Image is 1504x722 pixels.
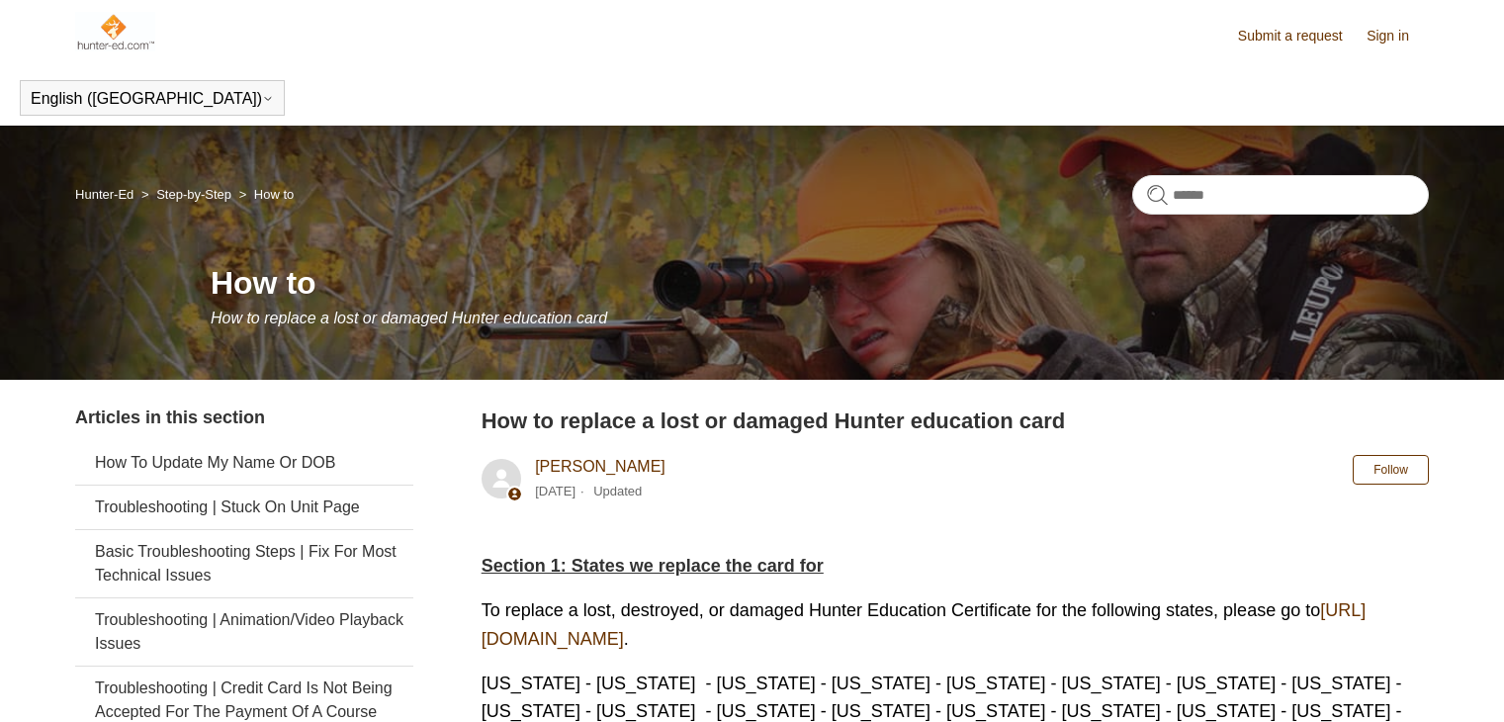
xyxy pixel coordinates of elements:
a: Submit a request [1238,26,1363,46]
a: Step-by-Step [156,187,231,202]
li: Step-by-Step [137,187,235,202]
a: Troubleshooting | Stuck On Unit Page [75,486,413,529]
li: Updated [593,484,642,498]
a: How To Update My Name Or DOB [75,441,413,485]
li: Hunter-Ed [75,187,137,202]
li: How to [235,187,295,202]
button: Follow Article [1353,455,1429,485]
span: Section 1: States we replace the card for [482,556,824,576]
a: [URL][DOMAIN_NAME] [482,600,1367,649]
h1: How to [211,259,1429,307]
a: Troubleshooting | Animation/Video Playback Issues [75,598,413,666]
input: Search [1132,175,1429,215]
a: Hunter-Ed [75,187,133,202]
img: Hunter-Ed Help Center home page [75,12,155,51]
time: 11/20/2023, 10:20 [535,484,575,498]
span: To replace a lost, destroyed, or damaged Hunter Education Certificate for the following states, p... [482,600,1367,649]
h2: How to replace a lost or damaged Hunter education card [482,405,1429,437]
button: English ([GEOGRAPHIC_DATA]) [31,90,274,108]
a: [PERSON_NAME] [535,458,665,475]
span: Articles in this section [75,407,265,427]
span: How to replace a lost or damaged Hunter education card [211,310,607,326]
a: Sign in [1367,26,1429,46]
a: How to [254,187,294,202]
a: Basic Troubleshooting Steps | Fix For Most Technical Issues [75,530,413,597]
div: Chat Support [1376,656,1490,707]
